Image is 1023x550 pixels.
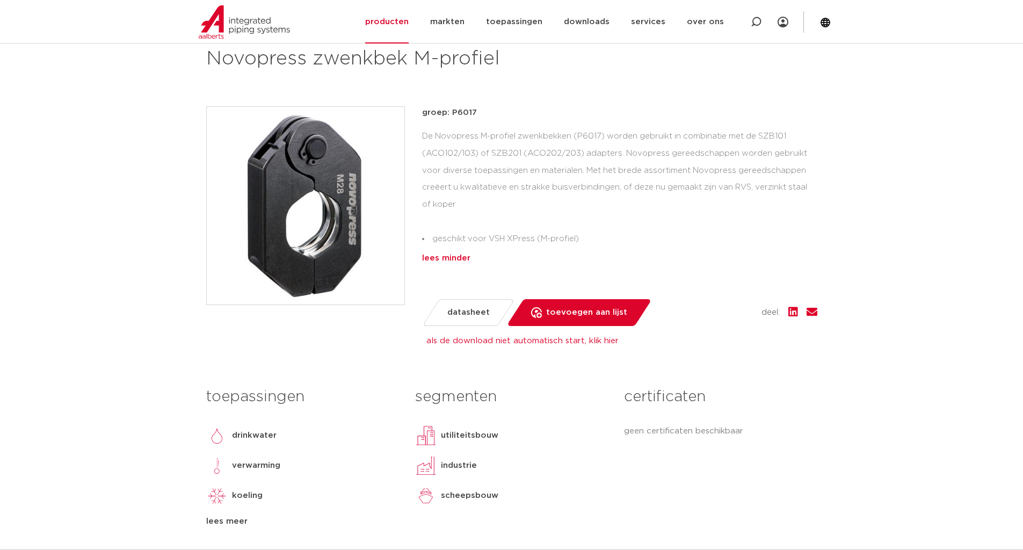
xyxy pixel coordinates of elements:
[207,107,404,305] img: Product Image for Novopress zwenkbek M-profiel
[422,252,817,265] div: lees minder
[206,46,610,72] h1: Novopress zwenkbek M-profiel
[415,425,437,446] img: utiliteitsbouw
[761,306,780,319] span: deel:
[232,429,277,442] p: drinkwater
[624,425,817,438] p: geen certificaten beschikbaar
[441,459,477,472] p: industrie
[206,455,228,476] img: verwarming
[415,485,437,506] img: scheepsbouw
[441,489,498,502] p: scheepsbouw
[422,106,817,119] p: groep: P6017
[422,230,817,248] li: geschikt voor VSH XPress (M-profiel)
[415,455,437,476] img: industrie
[415,386,608,408] h3: segmenten
[447,304,490,321] span: datasheet
[232,459,280,472] p: verwarming
[206,515,399,528] div: lees meer
[206,425,228,446] img: drinkwater
[232,489,263,502] p: koeling
[206,386,399,408] h3: toepassingen
[422,299,514,326] a: datasheet
[206,485,228,506] img: koeling
[624,386,817,408] h3: certificaten
[441,429,498,442] p: utiliteitsbouw
[422,128,817,248] div: De Novopress M-profiel zwenkbekken (P6017) worden gebruikt in combinatie met de SZB101 (ACO102/10...
[426,337,619,345] a: als de download niet automatisch start, klik hier
[546,304,627,321] span: toevoegen aan lijst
